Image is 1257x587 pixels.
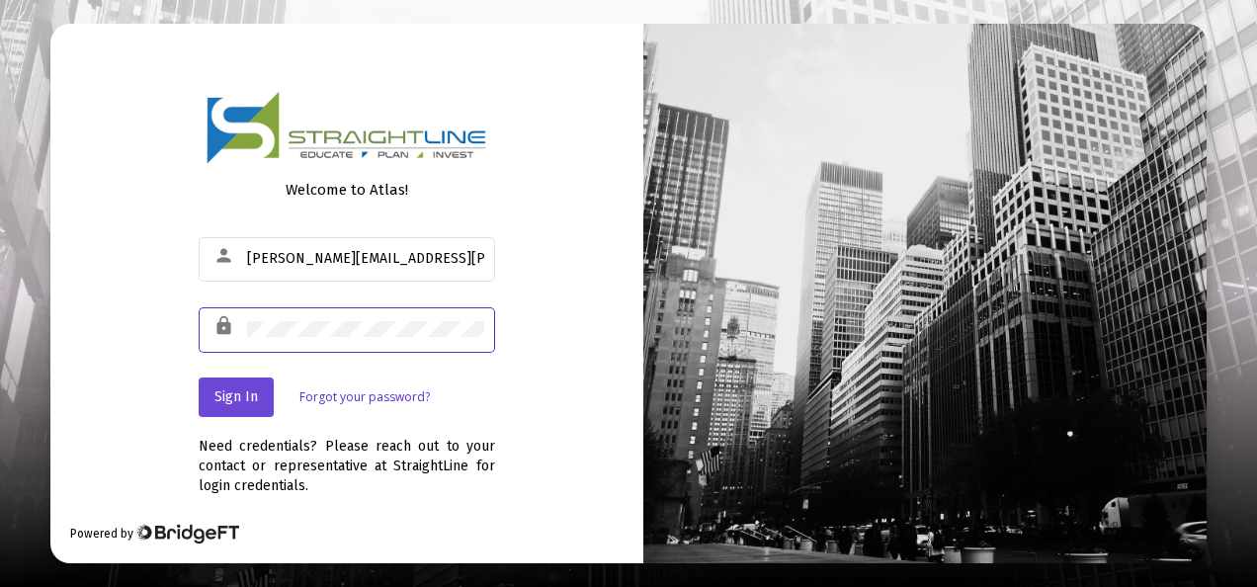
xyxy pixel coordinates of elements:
input: Email or Username [247,251,484,267]
div: Powered by [70,524,239,544]
span: Sign In [214,388,258,405]
img: Logo [207,91,487,165]
div: Need credentials? Please reach out to your contact or representative at StraightLine for login cr... [199,417,495,496]
button: Sign In [199,377,274,417]
mat-icon: lock [213,314,237,338]
mat-icon: person [213,244,237,268]
img: Bridge Financial Technology Logo [135,524,239,544]
div: Welcome to Atlas! [199,180,495,200]
a: Forgot your password? [299,387,430,407]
